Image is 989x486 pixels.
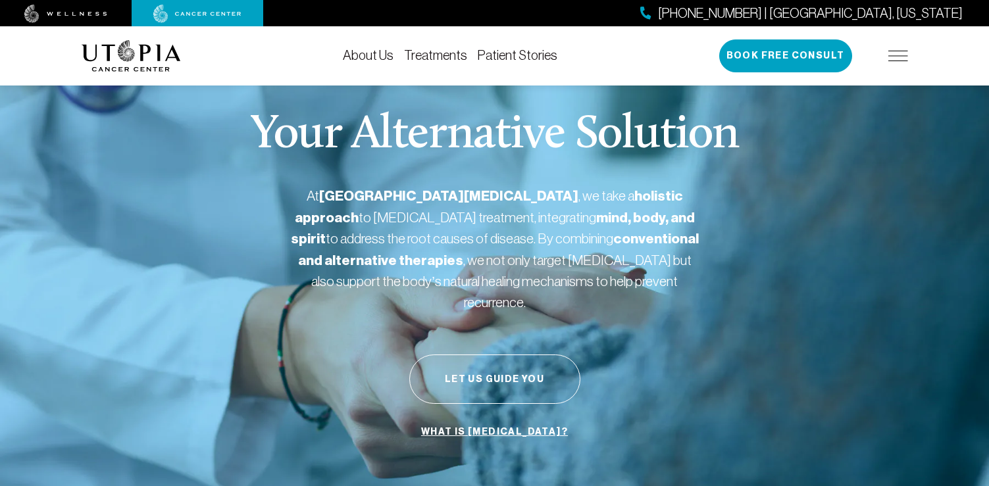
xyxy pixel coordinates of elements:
[82,40,181,72] img: logo
[719,39,852,72] button: Book Free Consult
[404,48,467,62] a: Treatments
[250,112,739,159] p: Your Alternative Solution
[319,187,578,205] strong: [GEOGRAPHIC_DATA][MEDICAL_DATA]
[24,5,107,23] img: wellness
[291,185,699,312] p: At , we take a to [MEDICAL_DATA] treatment, integrating to address the root causes of disease. By...
[343,48,393,62] a: About Us
[409,354,580,404] button: Let Us Guide You
[153,5,241,23] img: cancer center
[640,4,963,23] a: [PHONE_NUMBER] | [GEOGRAPHIC_DATA], [US_STATE]
[298,230,699,269] strong: conventional and alternative therapies
[418,420,571,445] a: What is [MEDICAL_DATA]?
[888,51,908,61] img: icon-hamburger
[658,4,963,23] span: [PHONE_NUMBER] | [GEOGRAPHIC_DATA], [US_STATE]
[295,187,683,226] strong: holistic approach
[478,48,557,62] a: Patient Stories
